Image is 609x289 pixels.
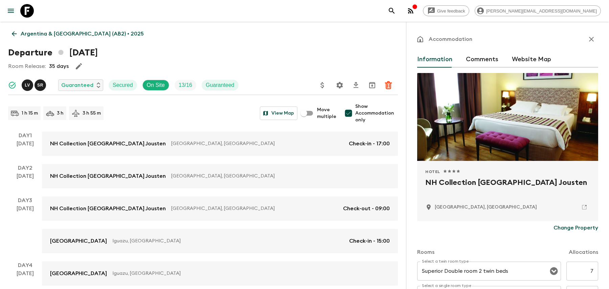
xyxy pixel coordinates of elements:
button: menu [4,4,18,18]
p: 3 h [57,110,64,117]
p: Secured [113,81,133,89]
p: Guaranteed [206,81,234,89]
h1: Departure [DATE] [8,46,98,59]
div: [PERSON_NAME][EMAIL_ADDRESS][DOMAIN_NAME] [475,5,601,16]
p: S R [37,82,43,88]
p: Day 1 [8,131,42,140]
button: Change Property [554,221,598,235]
p: Change Property [554,224,598,232]
span: Hotel [425,169,440,174]
p: [GEOGRAPHIC_DATA], [GEOGRAPHIC_DATA] [171,205,338,212]
p: L V [25,82,30,88]
p: Day 4 [8,261,42,269]
p: NH Collection [GEOGRAPHIC_DATA] Jousten [50,204,166,213]
button: Settings [333,78,346,92]
p: Check-out - 09:00 [343,204,390,213]
div: [DATE] [17,140,34,156]
button: Website Map [512,51,551,68]
button: Update Price, Early Bird Discount and Costs [316,78,329,92]
svg: Synced Successfully [8,81,16,89]
button: Open [549,266,559,276]
button: search adventures [385,4,399,18]
p: Iguazu, [GEOGRAPHIC_DATA] [112,238,344,244]
a: NH Collection [GEOGRAPHIC_DATA] Jousten[GEOGRAPHIC_DATA], [GEOGRAPHIC_DATA]Check-out - 09:00 [42,196,398,221]
button: Comments [466,51,498,68]
div: [DATE] [17,269,34,286]
span: Show Accommodation only [355,103,398,123]
div: Trip Fill [175,80,196,91]
p: Day 3 [8,196,42,204]
button: Download CSV [349,78,363,92]
p: [GEOGRAPHIC_DATA], [GEOGRAPHIC_DATA] [171,140,343,147]
h2: NH Collection [GEOGRAPHIC_DATA] Jousten [425,177,590,199]
p: 35 days [49,62,69,70]
p: 3 h 55 m [83,110,101,117]
p: Check-in - 17:00 [349,140,390,148]
p: Day 2 [8,164,42,172]
p: NH Collection [GEOGRAPHIC_DATA] Jousten [50,140,166,148]
p: Guaranteed [61,81,93,89]
p: Argentina & [GEOGRAPHIC_DATA] (AB2) • 2025 [21,30,144,38]
a: NH Collection [GEOGRAPHIC_DATA] Jousten[GEOGRAPHIC_DATA], [GEOGRAPHIC_DATA] [42,164,398,188]
label: Select a single room type [422,283,471,289]
p: Buenos Aires, Argentina [435,204,537,211]
span: Move multiple [317,106,336,120]
a: [GEOGRAPHIC_DATA]Iguazu, [GEOGRAPHIC_DATA] [42,261,398,286]
label: Select a twin room type [422,259,469,264]
p: [GEOGRAPHIC_DATA], [GEOGRAPHIC_DATA] [171,173,384,179]
span: [PERSON_NAME][EMAIL_ADDRESS][DOMAIN_NAME] [482,8,601,14]
button: LVSR [22,79,47,91]
a: Give feedback [423,5,469,16]
p: On Site [147,81,165,89]
p: NH Collection [GEOGRAPHIC_DATA] Jousten [50,172,166,180]
div: [DATE] [17,172,34,188]
span: Lucas Valentim, Sol Rodriguez [22,81,47,87]
p: [GEOGRAPHIC_DATA] [50,237,107,245]
button: Archive (Completed, Cancelled or Unsynced Departures only) [365,78,379,92]
p: Accommodation [429,35,472,43]
p: 1 h 15 m [22,110,38,117]
p: [GEOGRAPHIC_DATA] [50,269,107,278]
button: View Map [260,106,297,120]
div: [DATE] [17,204,34,253]
p: Rooms [417,248,434,256]
div: Photo of NH Collection Buenos Aires Jousten [417,73,598,161]
p: Allocations [569,248,598,256]
p: Iguazu, [GEOGRAPHIC_DATA] [112,270,384,277]
a: [GEOGRAPHIC_DATA]Iguazu, [GEOGRAPHIC_DATA]Check-in - 15:00 [42,229,398,253]
button: Information [417,51,452,68]
p: Check-in - 15:00 [349,237,390,245]
a: Argentina & [GEOGRAPHIC_DATA] (AB2) • 2025 [8,27,148,41]
button: Delete [382,78,395,92]
p: 13 / 16 [179,81,192,89]
p: Room Release: [8,62,46,70]
span: Give feedback [433,8,469,14]
a: NH Collection [GEOGRAPHIC_DATA] Jousten[GEOGRAPHIC_DATA], [GEOGRAPHIC_DATA]Check-in - 17:00 [42,131,398,156]
div: On Site [142,80,169,91]
div: Secured [109,80,137,91]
